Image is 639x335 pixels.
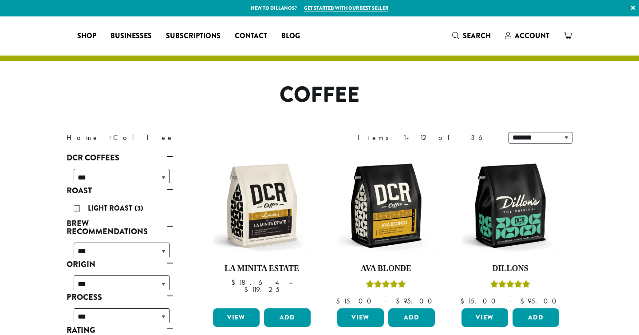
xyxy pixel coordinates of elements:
h4: Ava Blonde [335,264,437,274]
span: – [384,296,387,306]
img: DCR-12oz-La-Minita-Estate-Stock-scaled.png [211,155,313,257]
div: Origin [67,272,173,290]
a: Process [67,290,173,305]
a: Ava BlondeRated 5.00 out of 5 [335,155,437,305]
bdi: 95.00 [520,296,560,306]
a: Origin [67,257,173,272]
div: Roast [67,198,173,216]
button: Add [513,308,559,327]
div: Process [67,305,173,323]
h4: Dillons [459,264,561,274]
bdi: 15.00 [336,296,375,306]
a: Home [67,133,99,142]
a: Roast [67,183,173,198]
a: DillonsRated 5.00 out of 5 [459,155,561,305]
a: Shop [70,29,103,43]
h4: La Minita Estate [211,264,313,274]
a: Brew Recommendations [67,216,173,239]
span: $ [520,296,528,306]
span: › [109,129,112,143]
span: Shop [77,31,96,42]
button: Add [264,308,311,327]
span: Search [463,31,491,41]
div: Brew Recommendations [67,239,173,257]
bdi: 18.64 [231,278,280,287]
a: Get started with our best seller [304,4,388,12]
a: View [337,308,384,327]
div: Rated 5.00 out of 5 [366,279,406,292]
a: View [461,308,508,327]
span: – [289,278,292,287]
img: DCR-12oz-Ava-Blonde-Stock-scaled.png [335,155,437,257]
a: Search [445,28,498,43]
span: Contact [235,31,267,42]
h1: Coffee [60,82,579,108]
span: $ [244,285,252,294]
span: Subscriptions [166,31,221,42]
div: Items 1-12 of 36 [358,132,495,143]
span: $ [336,296,343,306]
span: Account [515,31,549,41]
button: Add [388,308,435,327]
nav: Breadcrumb [67,132,306,143]
img: DCR-12oz-Dillons-Stock-scaled.png [459,155,561,257]
div: DCR Coffees [67,165,173,183]
bdi: 15.00 [460,296,500,306]
span: – [508,296,512,306]
div: Rated 5.00 out of 5 [490,279,530,292]
span: Light Roast [88,203,134,213]
a: DCR Coffees [67,150,173,165]
span: Blog [281,31,300,42]
span: $ [231,278,239,287]
span: $ [460,296,468,306]
span: (3) [134,203,143,213]
span: Businesses [110,31,152,42]
span: $ [396,296,403,306]
a: La Minita Estate [211,155,313,305]
a: View [213,308,260,327]
bdi: 119.25 [244,285,280,294]
bdi: 95.00 [396,296,436,306]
